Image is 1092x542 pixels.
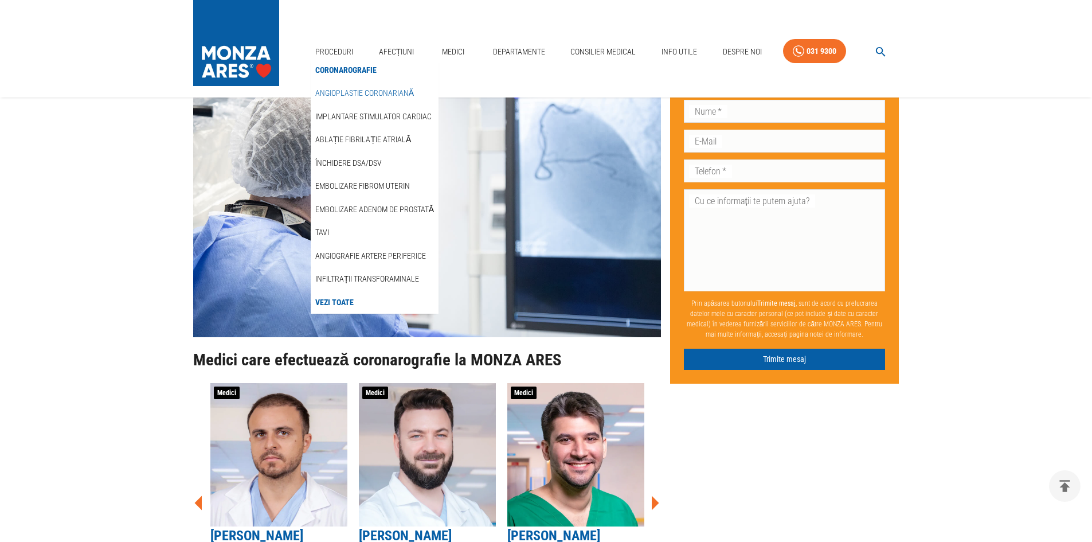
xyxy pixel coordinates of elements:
[311,221,439,244] div: TAVI
[657,40,702,64] a: Info Utile
[313,177,412,196] a: Embolizare fibrom uterin
[311,244,439,268] div: Angiografie artere periferice
[311,291,439,314] div: Vezi Toate
[313,247,428,266] a: Angiografie artere periferice
[783,39,846,64] a: 031 9300
[313,130,413,149] a: Ablație fibrilație atrială
[511,387,537,399] span: Medici
[488,40,550,64] a: Departamente
[311,267,439,291] div: Infiltrații transforaminale
[435,40,472,64] a: Medici
[311,128,439,151] div: Ablație fibrilație atrială
[193,45,661,337] img: Coronarografie - Angiografie coronariană
[313,293,356,312] a: Vezi Toate
[313,61,379,80] a: Coronarografie
[311,174,439,198] div: Embolizare fibrom uterin
[1049,470,1081,502] button: delete
[313,223,331,242] a: TAVI
[684,349,886,370] button: Trimite mesaj
[311,151,439,175] div: Închidere DSA/DSV
[311,59,439,314] nav: secondary mailbox folders
[313,270,422,288] a: Infiltrații transforaminale
[311,59,439,82] div: Coronarografie
[313,107,434,126] a: Implantare stimulator cardiac
[684,294,886,344] p: Prin apăsarea butonului , sunt de acord cu prelucrarea datelor mele cu caracter personal (ce pot ...
[313,154,384,173] a: Închidere DSA/DSV
[311,105,439,128] div: Implantare stimulator cardiac
[374,40,419,64] a: Afecțiuni
[807,44,836,59] div: 031 9300
[313,200,436,219] a: Embolizare adenom de prostată
[566,40,640,64] a: Consilier Medical
[193,351,661,369] h2: Medici care efectuează coronarografie la MONZA ARES
[311,40,358,64] a: Proceduri
[507,383,644,527] img: Dr. Adnan Mustafa
[311,81,439,105] div: Angioplastie coronariană
[757,299,796,307] b: Trimite mesaj
[362,387,388,399] span: Medici
[311,198,439,221] div: Embolizare adenom de prostată
[214,387,240,399] span: Medici
[718,40,766,64] a: Despre Noi
[313,84,416,103] a: Angioplastie coronariană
